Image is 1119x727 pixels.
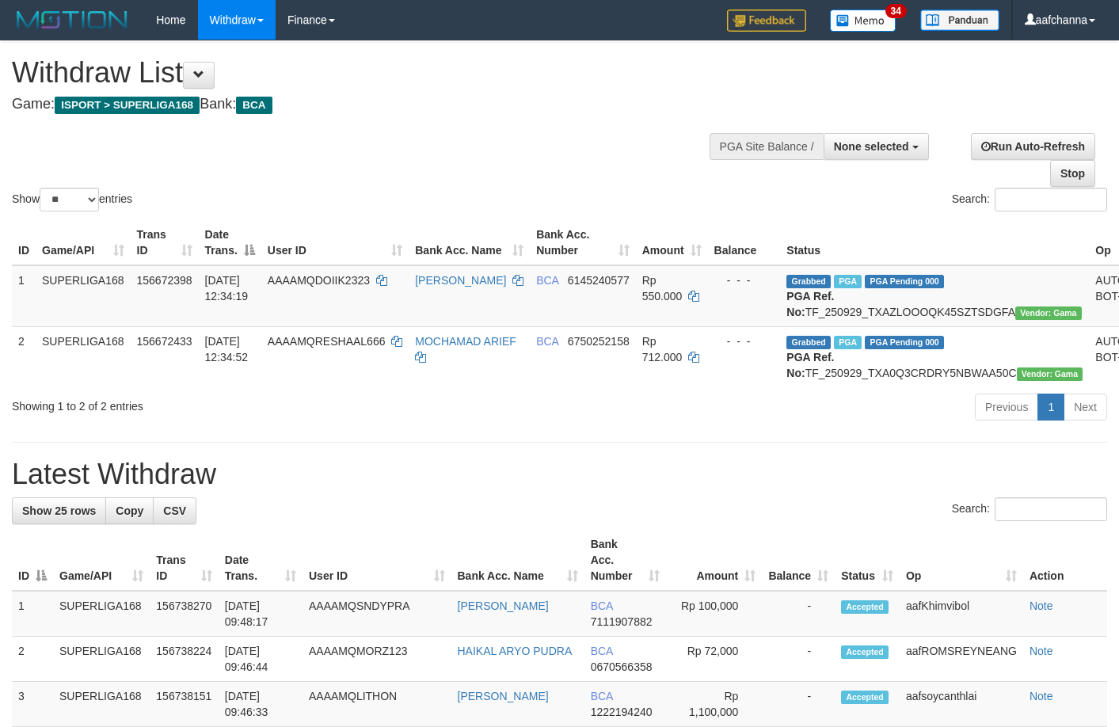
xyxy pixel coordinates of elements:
[12,591,53,637] td: 1
[12,8,132,32] img: MOTION_logo.png
[971,133,1095,160] a: Run Auto-Refresh
[12,97,730,112] h4: Game: Bank:
[710,133,824,160] div: PGA Site Balance /
[1030,690,1053,702] a: Note
[150,682,218,727] td: 156738151
[12,392,455,414] div: Showing 1 to 2 of 2 entries
[584,530,667,591] th: Bank Acc. Number: activate to sort column ascending
[1023,530,1107,591] th: Action
[714,333,775,349] div: - - -
[536,335,558,348] span: BCA
[786,336,831,349] span: Grabbed
[824,133,929,160] button: None selected
[1017,367,1083,381] span: Vendor URL: https://trx31.1velocity.biz
[642,335,683,363] span: Rp 712.000
[268,335,386,348] span: AAAAMQRESHAAL666
[1030,599,1053,612] a: Note
[762,530,835,591] th: Balance: activate to sort column ascending
[591,615,653,628] span: Copy 7111907882 to clipboard
[1064,394,1107,421] a: Next
[153,497,196,524] a: CSV
[12,265,36,327] td: 1
[780,265,1089,327] td: TF_250929_TXAZLOOOQK45SZTSDGFA
[219,682,303,727] td: [DATE] 09:46:33
[1037,394,1064,421] a: 1
[666,591,762,637] td: Rp 100,000
[219,591,303,637] td: [DATE] 09:48:17
[1050,160,1095,187] a: Stop
[150,637,218,682] td: 156738224
[40,188,99,211] select: Showentries
[150,530,218,591] th: Trans ID: activate to sort column ascending
[786,275,831,288] span: Grabbed
[261,220,409,265] th: User ID: activate to sort column ascending
[219,530,303,591] th: Date Trans.: activate to sort column ascending
[591,690,613,702] span: BCA
[708,220,781,265] th: Balance
[105,497,154,524] a: Copy
[12,57,730,89] h1: Withdraw List
[865,336,944,349] span: PGA Pending
[303,637,451,682] td: AAAAMQMORZ123
[995,497,1107,521] input: Search:
[22,504,96,517] span: Show 25 rows
[714,272,775,288] div: - - -
[303,591,451,637] td: AAAAMQSNDYPRA
[727,10,806,32] img: Feedback.jpg
[900,637,1023,682] td: aafROMSREYNEANG
[36,265,131,327] td: SUPERLIGA168
[841,691,889,704] span: Accepted
[900,682,1023,727] td: aafsoycanthlai
[415,274,506,287] a: [PERSON_NAME]
[865,275,944,288] span: PGA Pending
[841,600,889,614] span: Accepted
[900,591,1023,637] td: aafKhimvibol
[137,274,192,287] span: 156672398
[12,497,106,524] a: Show 25 rows
[830,10,896,32] img: Button%20Memo.svg
[762,637,835,682] td: -
[451,530,584,591] th: Bank Acc. Name: activate to sort column ascending
[12,530,53,591] th: ID: activate to sort column descending
[591,645,613,657] span: BCA
[137,335,192,348] span: 156672433
[841,645,889,659] span: Accepted
[762,682,835,727] td: -
[666,682,762,727] td: Rp 1,100,000
[666,530,762,591] th: Amount: activate to sort column ascending
[458,599,549,612] a: [PERSON_NAME]
[53,637,150,682] td: SUPERLIGA168
[12,220,36,265] th: ID
[920,10,999,31] img: panduan.png
[205,274,249,303] span: [DATE] 12:34:19
[131,220,199,265] th: Trans ID: activate to sort column ascending
[995,188,1107,211] input: Search:
[150,591,218,637] td: 156738270
[53,682,150,727] td: SUPERLIGA168
[900,530,1023,591] th: Op: activate to sort column ascending
[952,497,1107,521] label: Search:
[53,591,150,637] td: SUPERLIGA168
[199,220,261,265] th: Date Trans.: activate to sort column descending
[780,326,1089,387] td: TF_250929_TXA0Q3CRDRY5NBWAA50C
[12,682,53,727] td: 3
[236,97,272,114] span: BCA
[591,660,653,673] span: Copy 0670566358 to clipboard
[53,530,150,591] th: Game/API: activate to sort column ascending
[834,275,862,288] span: Marked by aafsoycanthlai
[642,274,683,303] span: Rp 550.000
[952,188,1107,211] label: Search:
[458,645,573,657] a: HAIKAL ARYO PUDRA
[762,591,835,637] td: -
[458,690,549,702] a: [PERSON_NAME]
[116,504,143,517] span: Copy
[36,220,131,265] th: Game/API: activate to sort column ascending
[786,290,834,318] b: PGA Ref. No:
[885,4,907,18] span: 34
[636,220,708,265] th: Amount: activate to sort column ascending
[786,351,834,379] b: PGA Ref. No:
[835,530,900,591] th: Status: activate to sort column ascending
[780,220,1089,265] th: Status
[666,637,762,682] td: Rp 72,000
[568,335,630,348] span: Copy 6750252158 to clipboard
